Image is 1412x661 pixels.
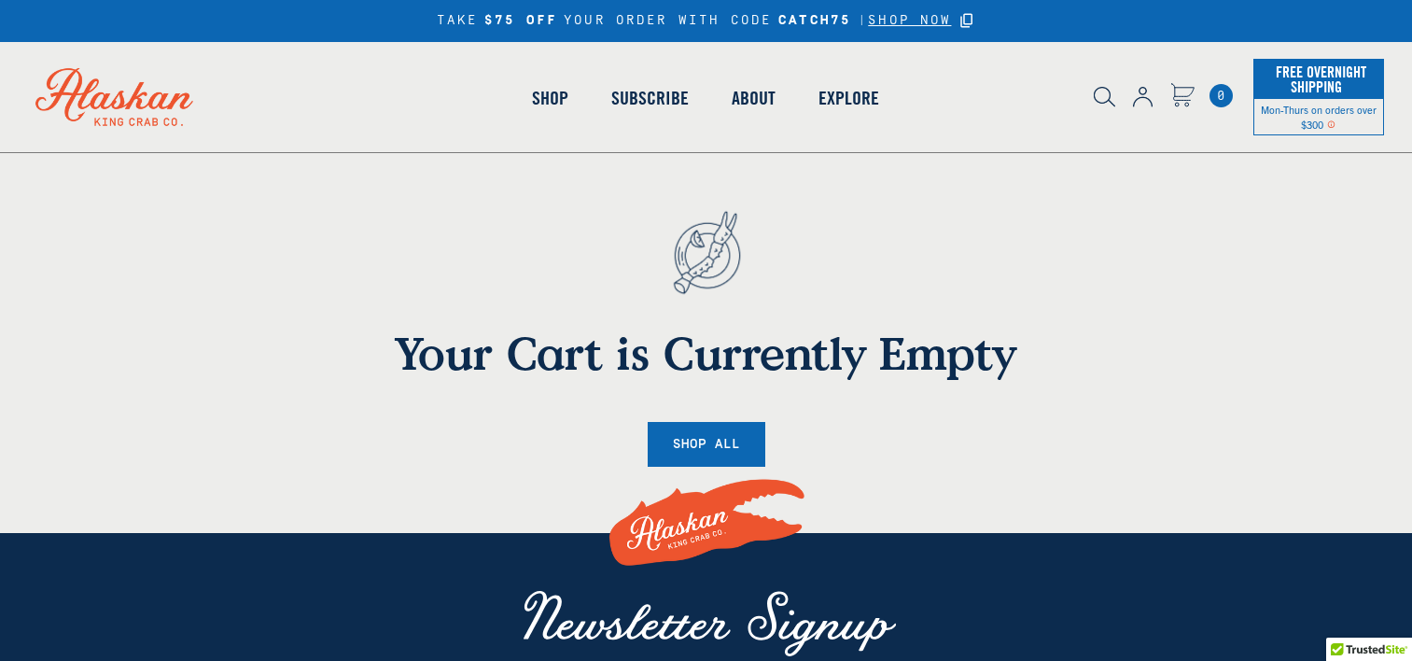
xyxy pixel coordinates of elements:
img: search [1094,87,1115,107]
div: TAKE YOUR ORDER WITH CODE | [437,10,976,32]
img: empty cart - anchor [643,179,770,326]
strong: $75 OFF [484,13,557,29]
span: Mon-Thurs on orders over $300 [1261,103,1377,131]
img: Alaskan King Crab Co. logo [9,42,219,152]
span: SHOP NOW [868,13,951,28]
span: Free Overnight Shipping [1271,58,1366,101]
strong: CATCH75 [778,13,851,29]
a: About [710,45,797,151]
h1: Your Cart is Currently Empty [189,326,1224,380]
span: Shipping Notice Icon [1327,118,1335,131]
img: Alaskan King Crab Co. Logo [604,457,809,589]
a: SHOP NOW [868,13,951,29]
a: Shop All [648,422,765,468]
a: Shop [510,45,590,151]
img: account [1133,87,1153,107]
span: 0 [1209,84,1233,107]
a: Cart [1209,84,1233,107]
a: Subscribe [590,45,710,151]
a: Cart [1170,83,1195,110]
a: Explore [797,45,901,151]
